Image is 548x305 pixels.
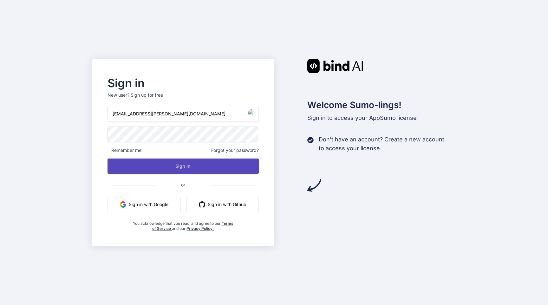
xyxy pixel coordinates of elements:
button: Generate KadeEmail Address [248,109,257,118]
img: google [120,201,126,208]
a: Terms of Service [152,221,233,231]
img: KadeEmail [248,109,256,117]
p: New user? [108,92,259,106]
div: Sign up for free [131,92,163,98]
h2: Sign in [108,78,259,88]
p: Don't have an account? Create a new account to access your license. [319,135,444,153]
p: Sign in to access your AppSumo license [307,114,456,122]
img: github [199,201,205,208]
h2: Welcome Sumo-lings! [307,98,456,112]
a: Privacy Policy. [186,226,214,231]
span: Remember me [108,147,141,153]
input: Login or Email [108,106,259,121]
button: Sign in with Github [186,197,259,212]
span: Forgot your password? [211,147,259,153]
img: Bind AI logo [307,59,363,73]
img: arrow [307,178,321,192]
button: Sign In [108,159,259,174]
button: Sign in with Google [108,197,181,212]
div: You acknowledge that you read, and agree to our and our [133,217,233,231]
span: or [156,177,211,192]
